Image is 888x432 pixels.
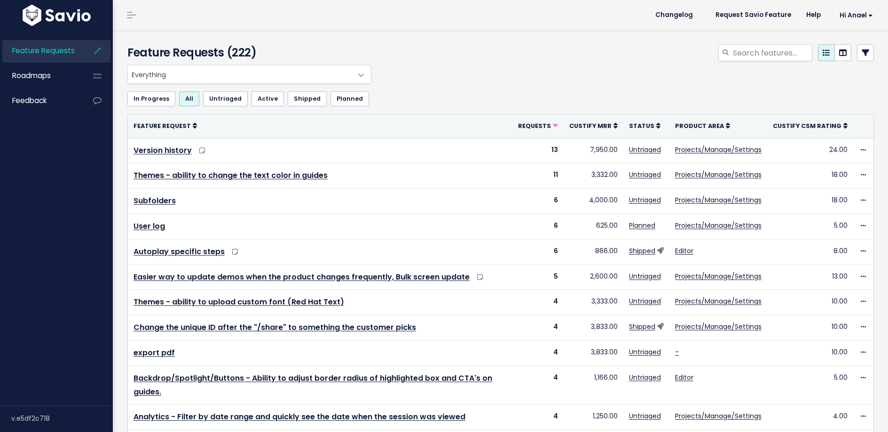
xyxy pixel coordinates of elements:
a: Feature Requests [2,40,78,62]
span: Custify csm rating [773,122,841,130]
a: Custify mrr [569,121,618,130]
a: Projects/Manage/Settings [675,221,762,230]
span: Feature Request [134,122,191,130]
span: Product Area [675,122,724,130]
a: export pdf [134,347,175,358]
td: 4 [512,405,564,430]
a: Untriaged [629,347,661,357]
td: 8.00 [767,239,853,264]
img: logo-white.9d6f32f41409.svg [20,5,93,26]
div: v.e5df2c718 [11,406,113,431]
a: Planned [629,221,655,230]
a: Untriaged [629,170,661,179]
a: Untriaged [629,145,661,154]
input: Search features... [732,44,812,61]
a: Shipped [629,246,655,256]
td: 13.00 [767,264,853,290]
a: Requests [518,121,558,130]
td: 625.00 [564,214,623,239]
td: 1,166.00 [564,366,623,405]
td: 5 [512,264,564,290]
td: 5.00 [767,214,853,239]
td: 11 [512,163,564,189]
span: Everything [128,65,352,83]
a: Help [799,8,828,22]
a: Untriaged [203,91,248,106]
td: 4 [512,315,564,341]
span: Feature Requests [12,46,75,56]
ul: Filter feature requests [127,91,874,106]
td: 6 [512,189,564,214]
a: Easier way to update demos when the product changes frequently, Bulk screen update [134,272,470,282]
td: 3,332.00 [564,163,623,189]
td: 2,600.00 [564,264,623,290]
a: Subfolders [134,195,176,206]
span: Status [629,122,654,130]
td: 4,000.00 [564,189,623,214]
a: Request Savio Feature [708,8,799,22]
a: Shipped [288,91,327,106]
td: 10.00 [767,315,853,341]
a: Editor [675,373,693,382]
td: 7,950.00 [564,138,623,163]
a: Roadmaps [2,65,78,87]
a: Active [251,91,284,106]
a: User log [134,221,165,232]
a: Untriaged [629,373,661,382]
td: 6 [512,239,564,264]
td: 13 [512,138,564,163]
a: Projects/Manage/Settings [675,411,762,421]
a: Untriaged [629,411,661,421]
a: Planned [330,91,369,106]
td: 18.00 [767,163,853,189]
td: 5.00 [767,366,853,405]
a: Feedback [2,90,78,112]
td: 3,833.00 [564,315,623,341]
a: Projects/Manage/Settings [675,322,762,331]
a: Backdrop/Spotlight/Buttons - Ability to adjust border radius of highlighted box and CTA's on guides. [134,373,492,397]
a: All [179,91,199,106]
a: Version history [134,145,192,156]
a: Untriaged [629,195,661,205]
span: Roadmaps [12,71,51,80]
span: Hi Anael [840,12,873,19]
td: 4 [512,340,564,366]
a: Projects/Manage/Settings [675,195,762,205]
td: 24.00 [767,138,853,163]
a: Feature Request [134,121,197,130]
a: Analytics - Filter by date range and quickly see the date when the session was viewed [134,411,465,422]
td: 6 [512,214,564,239]
td: 4 [512,290,564,315]
td: 10.00 [767,340,853,366]
a: Projects/Manage/Settings [675,145,762,154]
span: Feedback [12,96,47,105]
h4: Feature Requests (222) [127,44,367,61]
a: Autoplay specific steps [134,246,225,257]
span: Requests [518,122,551,130]
a: Change the unique ID after the "/share" to something the customer picks [134,322,416,333]
a: - [675,347,679,357]
a: Product Area [675,121,730,130]
a: Shipped [629,322,655,331]
a: Projects/Manage/Settings [675,272,762,281]
a: Projects/Manage/Settings [675,296,762,306]
a: Untriaged [629,296,661,306]
a: Projects/Manage/Settings [675,170,762,179]
td: 10.00 [767,290,853,315]
a: Status [629,121,660,130]
td: 18.00 [767,189,853,214]
td: 4 [512,366,564,405]
td: 1,250.00 [564,405,623,430]
a: Custify csm rating [773,121,848,130]
td: 4.00 [767,405,853,430]
span: Custify mrr [569,122,612,130]
a: Untriaged [629,272,661,281]
span: Changelog [655,12,693,18]
a: Themes - ability to change the text color in guides [134,170,328,181]
a: Themes - ability to upload custom font (Red Hat Text) [134,296,344,307]
a: In Progress [127,91,175,106]
span: Everything [127,65,371,84]
td: 866.00 [564,239,623,264]
a: Hi Anael [828,8,880,23]
td: 3,833.00 [564,340,623,366]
